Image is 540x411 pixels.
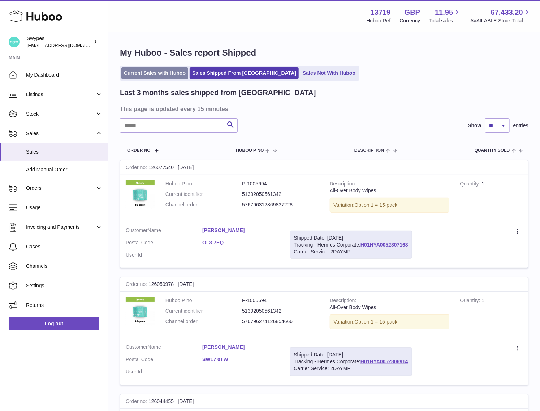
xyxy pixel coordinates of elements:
[126,164,148,172] strong: Order no
[242,180,319,187] dd: P-1005694
[26,204,103,211] span: Usage
[126,252,202,258] dt: User Id
[455,292,528,338] td: 1
[126,227,202,236] dt: Name
[126,344,202,352] dt: Name
[27,35,92,49] div: Swypes
[405,8,420,17] strong: GBP
[165,318,242,325] dt: Channel order
[360,242,408,248] a: H01HYA0052807168
[475,148,510,153] span: Quantity Sold
[429,8,461,24] a: 11.95 Total sales
[400,17,420,24] div: Currency
[165,297,242,304] dt: Huboo P no
[202,227,279,234] a: [PERSON_NAME]
[9,37,20,47] img: hello@swypes.co.uk
[26,111,95,117] span: Stock
[27,42,106,48] span: [EMAIL_ADDRESS][DOMAIN_NAME]
[468,122,481,129] label: Show
[435,8,453,17] span: 11.95
[120,277,528,292] div: 126050978 | [DATE]
[126,356,202,365] dt: Postal Code
[26,185,95,192] span: Orders
[9,317,99,330] a: Log out
[202,239,279,246] a: OL3 7EQ
[354,148,384,153] span: Description
[242,318,319,325] dd: 576796274126854666
[126,180,155,209] img: 137191726829119.png
[126,344,148,350] span: Customer
[460,181,482,188] strong: Quantity
[367,17,391,24] div: Huboo Ref
[202,356,279,363] a: SW17 0TW
[26,91,95,98] span: Listings
[165,308,242,314] dt: Current identifier
[290,231,412,259] div: Tracking - Hermes Corporate:
[120,394,528,409] div: 126044455 | [DATE]
[330,198,449,213] div: Variation:
[126,281,148,289] strong: Order no
[120,160,528,175] div: 126077540 | [DATE]
[355,202,399,208] span: Option 1 = 15-pack;
[242,297,319,304] dd: P-1005694
[26,282,103,289] span: Settings
[120,88,316,98] h2: Last 3 months sales shipped from [GEOGRAPHIC_DATA]
[290,347,412,376] div: Tracking - Hermes Corporate:
[26,302,103,309] span: Returns
[455,175,528,222] td: 1
[202,344,279,351] a: [PERSON_NAME]
[26,130,95,137] span: Sales
[330,187,449,194] div: All-Over Body Wipes
[242,201,319,208] dd: 576796312869837228
[165,201,242,208] dt: Channel order
[360,359,408,364] a: H01HYA0052806914
[126,239,202,248] dt: Postal Code
[330,181,357,188] strong: Description
[242,191,319,198] dd: 51392050561342
[26,263,103,270] span: Channels
[26,149,103,155] span: Sales
[26,72,103,78] span: My Dashboard
[300,67,358,79] a: Sales Not With Huboo
[371,8,391,17] strong: 13719
[294,351,408,358] div: Shipped Date: [DATE]
[120,105,527,113] h3: This page is updated every 15 minutes
[294,248,408,255] div: Carrier Service: 2DAYMP
[26,224,95,231] span: Invoicing and Payments
[491,8,523,17] span: 67,433.20
[127,148,151,153] span: Order No
[26,166,103,173] span: Add Manual Order
[294,235,408,241] div: Shipped Date: [DATE]
[330,304,449,311] div: All-Over Body Wipes
[126,398,148,406] strong: Order no
[513,122,528,129] span: entries
[165,180,242,187] dt: Huboo P no
[126,368,202,375] dt: User Id
[126,227,148,233] span: Customer
[460,297,482,305] strong: Quantity
[429,17,461,24] span: Total sales
[470,8,531,24] a: 67,433.20 AVAILABLE Stock Total
[120,47,528,59] h1: My Huboo - Sales report Shipped
[121,67,188,79] a: Current Sales with Huboo
[470,17,531,24] span: AVAILABLE Stock Total
[330,314,449,329] div: Variation:
[165,191,242,198] dt: Current identifier
[126,297,155,326] img: 137191726829119.png
[190,67,299,79] a: Sales Shipped From [GEOGRAPHIC_DATA]
[355,319,399,325] span: Option 1 = 15-pack;
[294,365,408,372] div: Carrier Service: 2DAYMP
[236,148,264,153] span: Huboo P no
[242,308,319,314] dd: 51392050561342
[26,243,103,250] span: Cases
[330,297,357,305] strong: Description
